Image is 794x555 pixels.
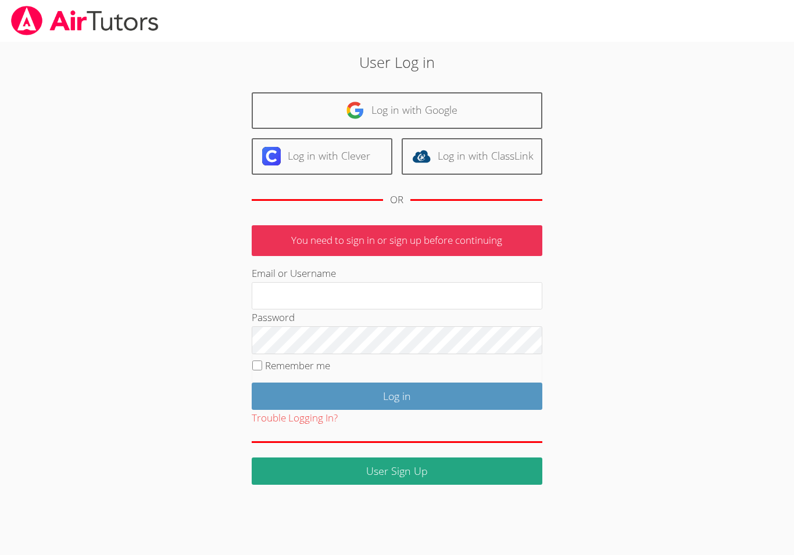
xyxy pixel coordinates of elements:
h2: User Log in [183,51,611,73]
p: You need to sign in or sign up before continuing [252,225,542,256]
label: Email or Username [252,266,336,280]
img: google-logo-50288ca7cdecda66e5e0955fdab243c47b7ad437acaf1139b6f446037453330a.svg [346,101,364,120]
img: classlink-logo-d6bb404cc1216ec64c9a2012d9dc4662098be43eaf13dc465df04b49fa7ab582.svg [412,147,431,165]
label: Password [252,311,295,324]
img: airtutors_banner-c4298cdbf04f3fff15de1276eac7730deb9818008684d7c2e4769d2f7ddbe033.png [10,6,160,35]
a: Log in with ClassLink [402,138,542,175]
a: Log in with Google [252,92,542,129]
a: User Sign Up [252,457,542,485]
div: OR [390,192,403,208]
input: Log in [252,383,542,410]
button: Trouble Logging In? [252,410,338,427]
label: Remember me [265,359,330,372]
a: Log in with Clever [252,138,392,175]
img: clever-logo-6eab21bc6e7a338710f1a6ff85c0baf02591cd810cc4098c63d3a4b26e2feb20.svg [262,147,281,165]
